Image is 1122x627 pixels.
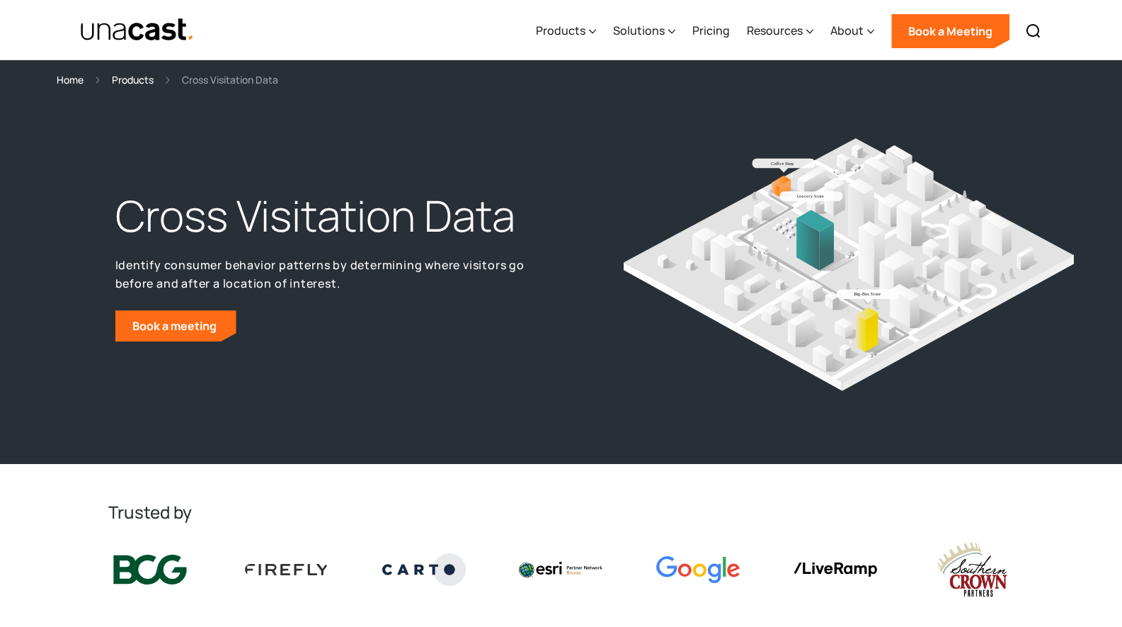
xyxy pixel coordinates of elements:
a: home [80,18,195,43]
img: Firefly Advertising logo [245,564,328,575]
div: Products [536,2,596,60]
div: Resources [747,22,803,39]
img: southern crown logo [930,541,1014,599]
a: Pricing [692,2,730,60]
img: Search icon [1025,23,1042,40]
img: Google logo [656,556,740,584]
div: Products [536,22,585,39]
div: Solutions [613,2,675,60]
p: Identify consumer behavior patterns by determining where visitors go before and after a location ... [115,256,554,293]
div: About [830,2,874,60]
img: Esri logo [519,562,602,577]
h2: Trusted by [108,501,1014,524]
a: Book a meeting [115,310,236,341]
img: Unacast text logo [80,18,195,43]
h1: Cross Visitation Data [115,188,554,244]
a: Book a Meeting [891,14,1009,48]
img: BCG logo [108,552,192,587]
div: Resources [747,2,813,60]
img: Carto logo [382,553,466,586]
a: Products [112,72,154,88]
div: Solutions [613,22,665,39]
div: Cross Visitation Data [182,72,278,88]
a: Home [57,72,84,88]
div: About [830,22,864,39]
img: liveramp logo [794,563,877,577]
